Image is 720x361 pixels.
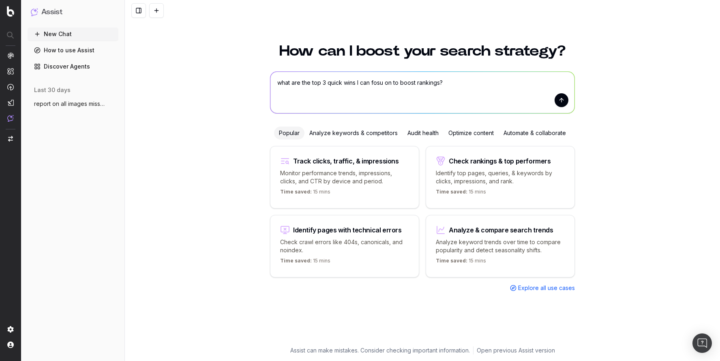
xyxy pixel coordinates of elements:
[290,346,470,355] p: Assist can make mistakes. Consider checking important information.
[477,346,555,355] a: Open previous Assist version
[403,127,444,140] div: Audit health
[31,8,38,16] img: Assist
[436,238,565,254] p: Analyze keyword trends over time to compare popularity and detect seasonality shifts.
[7,6,14,17] img: Botify logo
[7,84,14,90] img: Activation
[293,227,402,233] div: Identify pages with technical errors
[444,127,499,140] div: Optimize content
[436,258,467,264] span: Time saved:
[7,115,14,122] img: Assist
[270,44,575,58] h1: How can I boost your search strategy?
[436,189,486,198] p: 15 mins
[280,189,330,198] p: 15 mins
[8,136,13,142] img: Switch project
[280,258,312,264] span: Time saved:
[34,86,71,94] span: last 30 days
[280,238,409,254] p: Check crawl errors like 404s, canonicals, and noindex.
[449,227,553,233] div: Analyze & compare search trends
[436,189,467,195] span: Time saved:
[293,158,399,164] div: Track clicks, traffic, & impressions
[436,258,486,267] p: 15 mins
[7,342,14,348] img: My account
[518,284,575,292] span: Explore all use cases
[41,6,62,18] h1: Assist
[692,333,712,353] div: Open Intercom Messenger
[449,158,551,164] div: Check rankings & top performers
[31,6,115,18] button: Assist
[7,99,14,106] img: Studio
[499,127,571,140] div: Automate & collaborate
[34,100,105,108] span: report on all images missing alt attribu
[7,326,14,333] img: Setting
[270,72,574,113] textarea: what are the top 3 quick wins I can fosu on to boost rankings?
[274,127,304,140] div: Popular
[304,127,403,140] div: Analyze keywords & competitors
[28,97,118,110] button: report on all images missing alt attribu
[7,52,14,59] img: Analytics
[28,60,118,73] a: Discover Agents
[28,28,118,41] button: New Chat
[510,284,575,292] a: Explore all use cases
[7,68,14,75] img: Intelligence
[280,189,312,195] span: Time saved:
[280,169,409,185] p: Monitor performance trends, impressions, clicks, and CTR by device and period.
[436,169,565,185] p: Identify top pages, queries, & keywords by clicks, impressions, and rank.
[280,258,330,267] p: 15 mins
[28,44,118,57] a: How to use Assist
